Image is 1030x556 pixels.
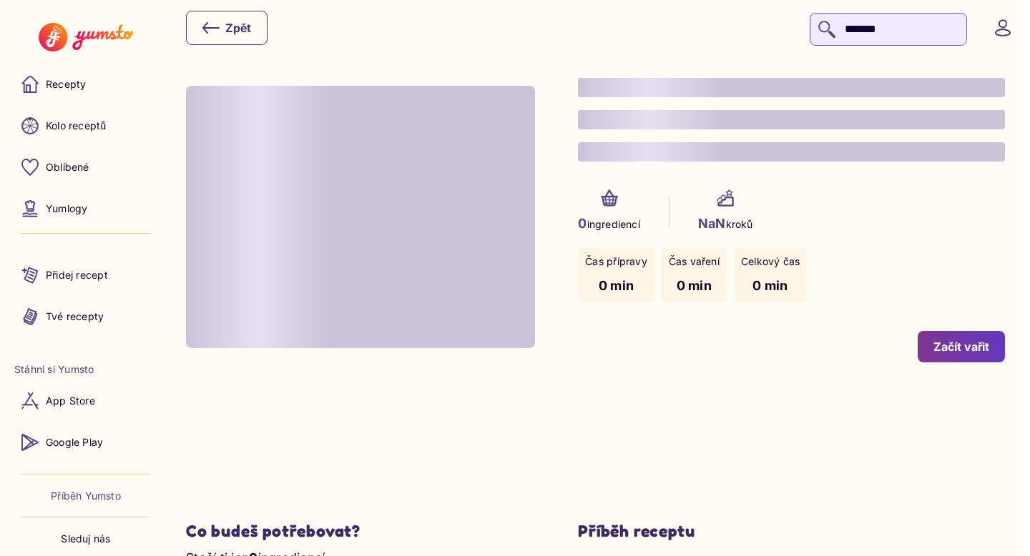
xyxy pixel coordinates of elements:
p: ingrediencí [578,214,640,233]
span: Loading content [578,78,1005,97]
span: 0 min [752,278,788,293]
p: Kolo receptů [46,119,107,133]
a: Tvé recepty [14,299,157,334]
span: Loading content [186,86,535,347]
span: NaN [698,216,726,231]
h1: null [578,71,1005,168]
p: Recepty [46,77,86,91]
span: 0 min [599,278,634,293]
div: Zpět [202,19,251,36]
p: Sleduj nás [61,532,110,546]
p: Google Play [46,435,103,450]
a: Přidej recept [14,258,157,292]
p: Celkový čas [741,254,800,269]
button: Zpět [186,11,268,45]
p: Přidej recept [46,268,108,282]
p: Yumlogy [46,202,87,216]
p: Čas vaření [669,254,720,269]
li: Stáhni si Yumsto [14,362,157,377]
h3: Příběh receptu [578,521,1005,542]
p: App Store [46,394,95,408]
a: Oblíbené [14,150,157,184]
span: Loading content [578,142,1005,162]
p: Tvé recepty [46,309,104,324]
button: Začít vařit [918,331,1005,362]
p: Čas přípravy [585,254,647,269]
h2: Co budeš potřebovat? [186,521,535,542]
div: Začít vařit [933,339,989,354]
a: Recepty [14,67,157,101]
p: kroků [698,214,753,233]
a: App Store [14,384,157,418]
div: Loading image [186,86,535,347]
span: 0 [578,216,587,231]
p: Oblíbené [46,160,89,174]
a: Kolo receptů [14,109,157,143]
span: Loading content [578,110,1005,129]
img: Yumsto logo [39,23,132,51]
span: 0 min [677,278,712,293]
a: Yumlogy [14,192,157,226]
a: Google Play [14,425,157,460]
a: Příběh Yumsto [51,489,121,503]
